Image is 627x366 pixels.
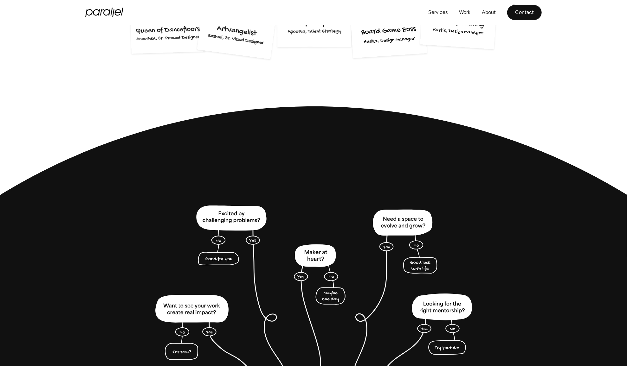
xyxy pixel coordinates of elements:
a: Services [428,8,448,17]
a: Work [459,8,470,17]
a: Contact [507,5,542,20]
a: About [482,8,496,17]
a: home [85,8,123,17]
